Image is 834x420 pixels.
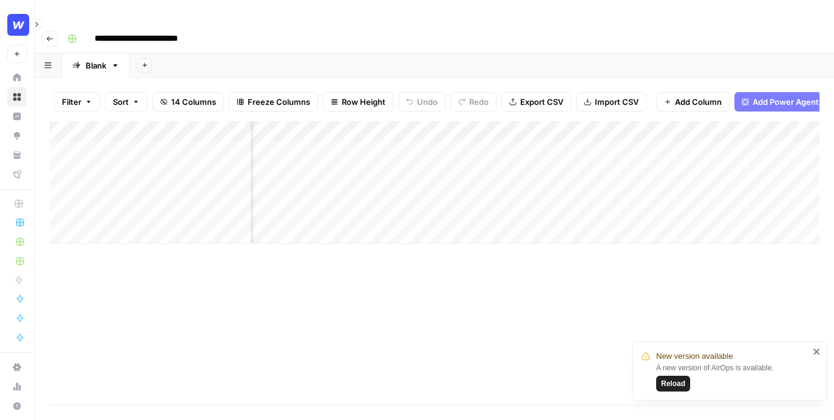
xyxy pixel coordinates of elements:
[7,10,27,40] button: Workspace: Webflow
[7,377,27,396] a: Usage
[656,362,809,392] div: A new version of AirOps is available.
[7,126,27,145] a: Opportunities
[323,92,393,112] button: Row Height
[7,87,27,107] a: Browse
[105,92,147,112] button: Sort
[7,396,27,416] button: Help + Support
[398,92,446,112] button: Undo
[661,378,685,389] span: Reload
[813,347,821,356] button: close
[248,96,310,108] span: Freeze Columns
[520,96,563,108] span: Export CSV
[656,92,730,112] button: Add Column
[656,350,733,362] span: New version available
[229,92,318,112] button: Freeze Columns
[152,92,224,112] button: 14 Columns
[7,165,27,184] a: Flightpath
[753,96,819,108] span: Add Power Agent
[450,92,497,112] button: Redo
[171,96,216,108] span: 14 Columns
[656,376,690,392] button: Reload
[501,92,571,112] button: Export CSV
[54,92,100,112] button: Filter
[86,59,106,72] div: Blank
[62,96,81,108] span: Filter
[417,96,438,108] span: Undo
[469,96,489,108] span: Redo
[342,96,385,108] span: Row Height
[7,107,27,126] a: Insights
[576,92,646,112] button: Import CSV
[7,68,27,87] a: Home
[62,53,130,78] a: Blank
[7,14,29,36] img: Webflow Logo
[7,358,27,377] a: Settings
[7,145,27,165] a: Your Data
[595,96,639,108] span: Import CSV
[113,96,129,108] span: Sort
[675,96,722,108] span: Add Column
